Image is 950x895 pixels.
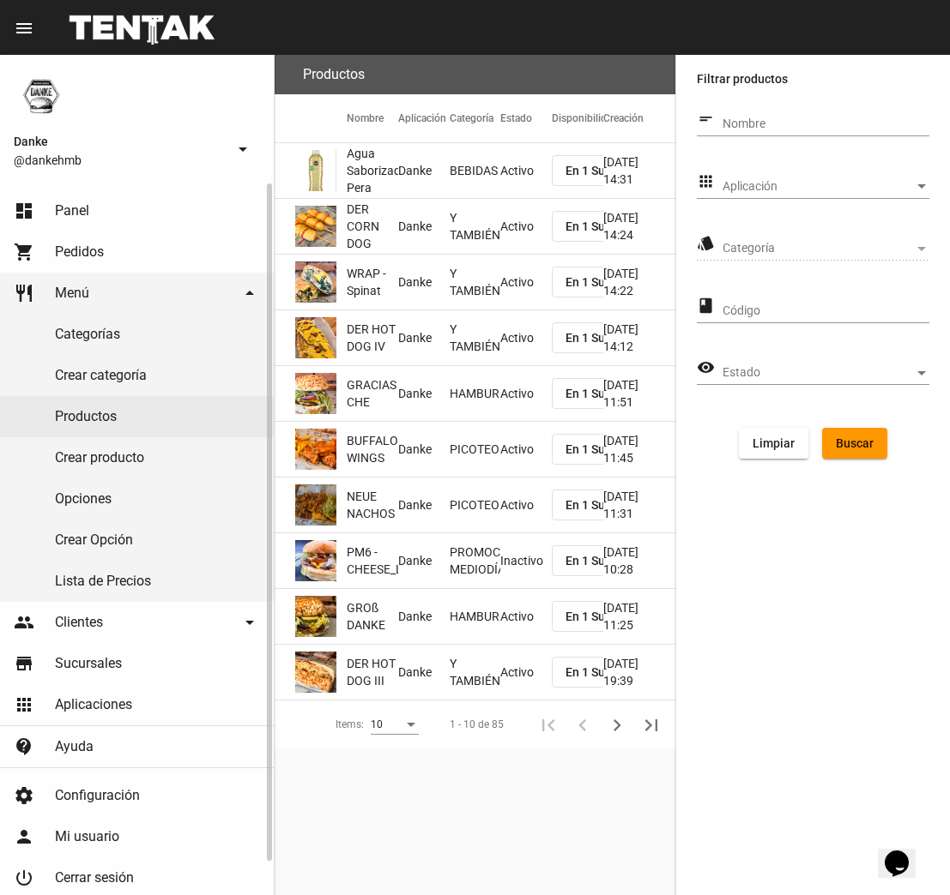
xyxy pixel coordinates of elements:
label: Filtrar productos [697,69,929,89]
mat-icon: people [14,612,34,633]
mat-cell: Danke [398,533,450,588]
mat-select: Aplicación [723,180,929,194]
span: NEUE NACHOS [347,488,398,522]
mat-cell: [DATE] 14:24 [603,199,675,254]
button: En 1 Sucursales [552,155,607,186]
span: En 1 Sucursales [566,331,651,345]
button: Última [634,707,669,742]
mat-select: Estado [723,366,929,380]
span: En 1 Sucursales [566,610,651,623]
mat-header-cell: Disponibilidad [552,94,603,142]
mat-cell: Inactivo [500,533,552,588]
span: Sucursales [55,655,122,672]
mat-cell: [DATE] 10:28 [603,533,675,588]
mat-cell: Danke [398,143,450,198]
img: 0a44530d-f050-4a3a-9d7f-6ed94349fcf6.png [295,206,336,247]
span: GRACIAS CHE [347,376,398,411]
button: En 1 Sucursales [552,545,607,576]
flou-section-header: Productos [275,55,675,94]
span: En 1 Sucursales [566,275,651,289]
mat-cell: [DATE] 19:39 [603,645,675,700]
button: En 1 Sucursales [552,378,607,409]
mat-icon: apps [697,171,715,192]
mat-icon: power_settings_new [14,868,34,888]
mat-icon: contact_support [14,736,34,757]
mat-cell: Activo [500,366,552,421]
mat-icon: class [697,296,715,316]
img: 2101e8c8-98bc-4e4a-b63d-15c93b71735f.png [295,317,336,358]
mat-cell: BEBIDAS [450,143,501,198]
span: @dankehmb [14,152,226,169]
mat-cell: Y TAMBIÉN… [450,199,501,254]
span: Aplicación [723,180,914,194]
img: 3441f565-b6db-4b42-ad11-33f843c8c403.png [295,429,336,470]
mat-icon: arrow_drop_down [239,283,260,303]
mat-cell: Danke [398,366,450,421]
button: En 1 Sucursales [552,601,607,632]
mat-cell: [DATE] 14:31 [603,143,675,198]
span: Limpiar [753,436,795,450]
span: DER HOT DOG III [347,655,398,689]
button: En 1 Sucursales [552,434,607,465]
span: En 1 Sucursales [566,498,651,512]
button: Limpiar [739,428,808,459]
span: Ayuda [55,738,94,755]
button: Buscar [822,428,887,459]
mat-cell: HAMBURGUESAS [450,589,501,644]
mat-icon: visibility [697,357,715,378]
span: En 1 Sucursales [566,442,651,456]
mat-cell: Activo [500,143,552,198]
span: GROß DANKE [347,599,398,634]
mat-cell: [DATE] 11:25 [603,589,675,644]
mat-icon: person [14,826,34,847]
mat-cell: Y TAMBIÉN… [450,645,501,700]
mat-cell: Danke [398,478,450,532]
mat-icon: settings [14,785,34,806]
button: En 1 Sucursales [552,657,607,688]
span: Categoría [723,242,914,255]
mat-select: Items: [371,719,419,731]
mat-cell: Activo [500,478,552,532]
mat-cell: [DATE] 14:12 [603,310,675,365]
mat-header-cell: Estado [500,94,552,142]
mat-cell: [DATE] 11:45 [603,422,675,477]
mat-icon: arrow_drop_down [239,612,260,633]
mat-cell: Activo [500,589,552,644]
span: BUFFALO WINGS [347,432,398,466]
span: En 1 Sucursales [566,219,651,233]
img: 1a721365-f7f0-48f2-bc81-df1c02b576e7.png [295,261,336,303]
img: e78ba89a-d4a4-48df-a29c-741630618342.png [295,596,336,637]
span: En 1 Sucursales [566,164,651,177]
mat-cell: PICOTEO [450,422,501,477]
mat-header-cell: Aplicación [398,94,450,142]
span: PM6 - CHEESE_LyT [347,544,414,578]
mat-icon: menu [14,18,34,39]
mat-select: Categoría [723,242,929,255]
span: Panel [55,202,89,219]
span: En 1 Sucursales [566,554,651,568]
mat-icon: restaurant [14,283,34,303]
img: 1d4517d0-56da-456b-81f5-6111ccf01445.png [14,69,69,123]
mat-cell: PROMOCIÓN MEDIODÍA [450,533,501,588]
mat-cell: [DATE] 11:51 [603,366,675,421]
mat-cell: Activo [500,199,552,254]
mat-icon: short_text [697,109,715,129]
mat-cell: Activo [500,645,552,700]
mat-cell: HAMBURGUESAS [450,366,501,421]
mat-icon: style [697,233,715,254]
mat-icon: arrow_drop_down [233,139,253,159]
mat-header-cell: Categoría [450,94,501,142]
mat-cell: Danke [398,589,450,644]
input: Nombre [723,117,929,131]
span: En 1 Sucursales [566,665,651,679]
button: Anterior [566,707,600,742]
mat-cell: [DATE] 11:31 [603,478,675,532]
mat-cell: Activo [500,422,552,477]
img: 80660d7d-92ce-4920-87ef-5263067dcc48.png [295,652,336,693]
span: En 1 Sucursales [566,387,651,400]
img: ce274695-1ce7-40c2-b596-26e3d80ba656.png [295,484,336,526]
mat-cell: Activo [500,310,552,365]
span: Mi usuario [55,828,119,845]
mat-cell: PICOTEO [450,478,501,532]
input: Código [723,304,929,318]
